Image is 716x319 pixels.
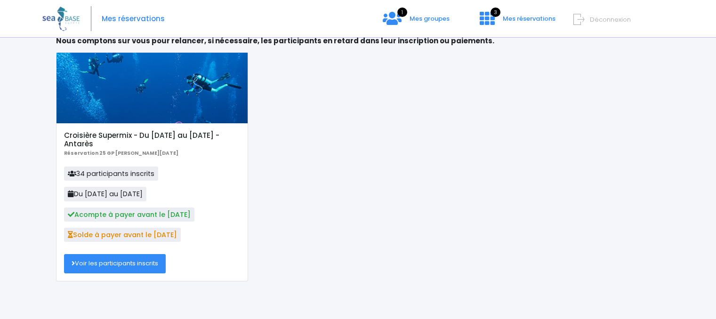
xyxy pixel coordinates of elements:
[503,14,555,23] span: Mes réservations
[397,8,407,17] span: 1
[491,8,500,17] span: 3
[64,131,240,148] h5: Croisière Supermix - Du [DATE] au [DATE] - Antarès
[64,150,178,157] b: Réservation 25 GP [PERSON_NAME][DATE]
[590,15,631,24] span: Déconnexion
[64,187,146,201] span: Du [DATE] au [DATE]
[64,254,166,273] a: Voir les participants inscrits
[472,17,561,26] a: 3 Mes réservations
[64,228,181,242] span: Solde à payer avant le [DATE]
[64,207,194,222] span: Acompte à payer avant le [DATE]
[64,167,158,181] span: 34 participants inscrits
[375,17,457,26] a: 1 Mes groupes
[410,14,450,23] span: Mes groupes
